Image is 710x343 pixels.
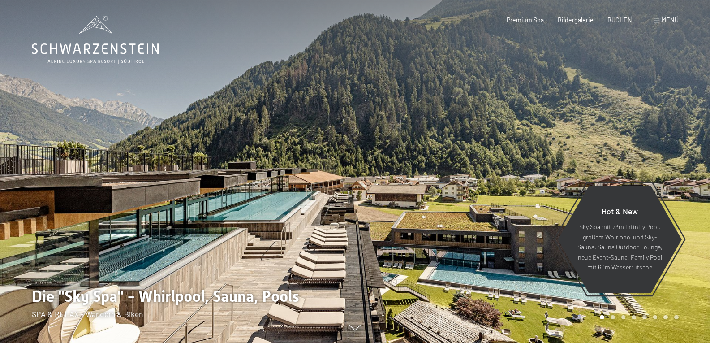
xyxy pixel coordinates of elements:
div: Carousel Page 4 [632,315,636,320]
div: Carousel Pagination [597,315,678,320]
span: Hot & New [602,206,638,216]
p: Sky Spa mit 23m Infinity Pool, großem Whirlpool und Sky-Sauna, Sauna Outdoor Lounge, neue Event-S... [577,222,663,273]
div: Carousel Page 8 [674,315,679,320]
div: Carousel Page 7 [663,315,668,320]
div: Carousel Page 6 [653,315,658,320]
span: Menü [662,16,679,24]
div: Carousel Page 5 [642,315,647,320]
a: Hot & New Sky Spa mit 23m Infinity Pool, großem Whirlpool und Sky-Sauna, Sauna Outdoor Lounge, ne... [557,185,682,294]
div: Carousel Page 3 [621,315,626,320]
a: Premium Spa [507,16,544,24]
div: Carousel Page 2 [611,315,615,320]
a: BUCHEN [607,16,632,24]
a: Bildergalerie [558,16,594,24]
div: Carousel Page 1 (Current Slide) [600,315,604,320]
